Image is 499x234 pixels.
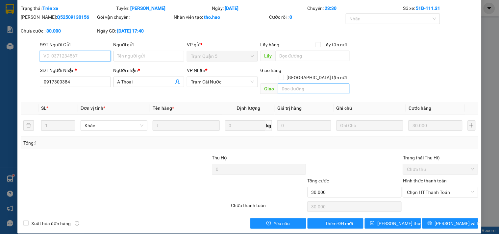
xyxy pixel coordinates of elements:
[117,28,144,34] b: [DATE] 17:40
[403,154,478,161] div: Trạng thái Thu Hộ
[318,221,322,226] span: plus
[402,5,479,12] div: Số xe:
[265,120,272,131] span: kg
[187,41,258,48] div: VP gửi
[8,48,91,59] b: GỬI : Trạm Cái Nước
[237,105,260,111] span: Định lượng
[116,5,212,12] div: Tuyến:
[409,105,431,111] span: Cước hàng
[308,178,329,183] span: Tổng cước
[62,16,275,24] li: 26 Phó Cơ Điều, Phường 12
[409,120,462,131] input: 0
[113,41,184,48] div: Người gửi
[174,13,268,21] div: Nhân viên tạo:
[46,28,61,34] b: 30.000
[81,105,105,111] span: Đơn vị tính
[187,68,205,73] span: VP Nhận
[325,220,353,227] span: Thêm ĐH mới
[225,6,238,11] b: [DATE]
[416,6,440,11] b: 51B-111.31
[23,120,34,131] button: delete
[97,27,172,35] div: Ngày GD:
[62,24,275,33] li: Hotline: 02839552959
[284,74,350,81] span: [GEOGRAPHIC_DATA] tận nơi
[277,105,302,111] span: Giá trị hàng
[468,120,476,131] button: plus
[377,220,430,227] span: [PERSON_NAME] thay đổi
[337,120,403,131] input: Ghi Chú
[261,68,282,73] span: Giao hàng
[212,155,227,160] span: Thu Hộ
[230,202,307,213] div: Chưa thanh toán
[97,13,172,21] div: Gói vận chuyển:
[407,164,474,174] span: Chưa thu
[40,41,111,48] div: SĐT Người Gửi
[261,83,278,94] span: Giao
[307,5,403,12] div: Chuyến:
[131,6,166,11] b: [PERSON_NAME]
[261,42,280,47] span: Lấy hàng
[321,41,350,48] span: Lấy tận nơi
[308,218,363,229] button: plusThêm ĐH mới
[57,14,89,20] b: Q52509130156
[365,218,421,229] button: save[PERSON_NAME] thay đổi
[75,221,79,226] span: info-circle
[325,6,337,11] b: 23:30
[21,13,96,21] div: [PERSON_NAME]:
[266,221,271,226] span: exclamation-circle
[435,220,481,227] span: [PERSON_NAME] và In
[403,178,447,183] label: Hình thức thanh toán
[428,221,432,226] span: printer
[277,120,331,131] input: 0
[334,102,406,115] th: Ghi chú
[274,220,290,227] span: Yêu cầu
[85,121,143,130] span: Khác
[191,51,254,61] span: Trạm Quận 5
[113,67,184,74] div: Người nhận
[8,8,41,41] img: logo.jpg
[290,14,292,20] b: 0
[269,13,344,21] div: Cước rồi :
[29,220,73,227] span: Xuất hóa đơn hàng
[153,105,174,111] span: Tên hàng
[20,5,116,12] div: Trạng thái:
[278,83,350,94] input: Dọc đường
[211,5,307,12] div: Ngày:
[250,218,306,229] button: exclamation-circleYêu cầu
[153,120,219,131] input: VD: Bàn, Ghế
[191,77,254,87] span: Trạm Cái Nước
[23,139,193,147] div: Tổng: 1
[370,221,375,226] span: save
[261,51,276,61] span: Lấy
[21,27,96,35] div: Chưa cước :
[204,14,220,20] b: tho.hao
[276,51,350,61] input: Dọc đường
[175,79,180,84] span: user-add
[41,105,46,111] span: SL
[42,6,58,11] b: Trên xe
[40,67,111,74] div: SĐT Người Nhận
[422,218,478,229] button: printer[PERSON_NAME] và In
[407,187,474,197] span: Chọn HT Thanh Toán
